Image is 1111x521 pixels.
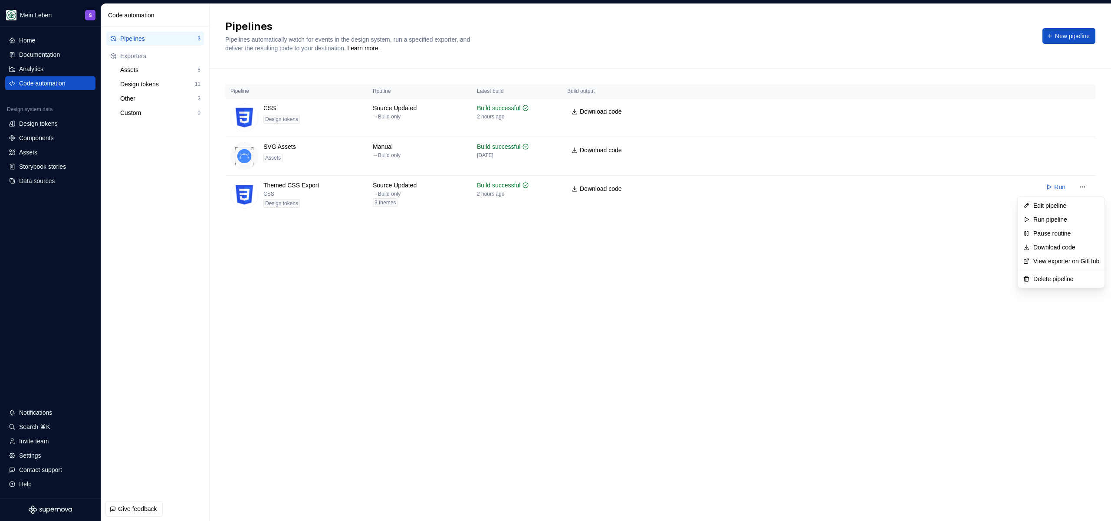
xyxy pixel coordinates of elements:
[1033,215,1099,224] div: Run pipeline
[1033,275,1099,283] div: Delete pipeline
[1033,257,1099,265] a: View exporter on GitHub
[1033,201,1099,210] div: Edit pipeline
[1033,229,1099,238] div: Pause routine
[1033,243,1099,252] a: Download code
